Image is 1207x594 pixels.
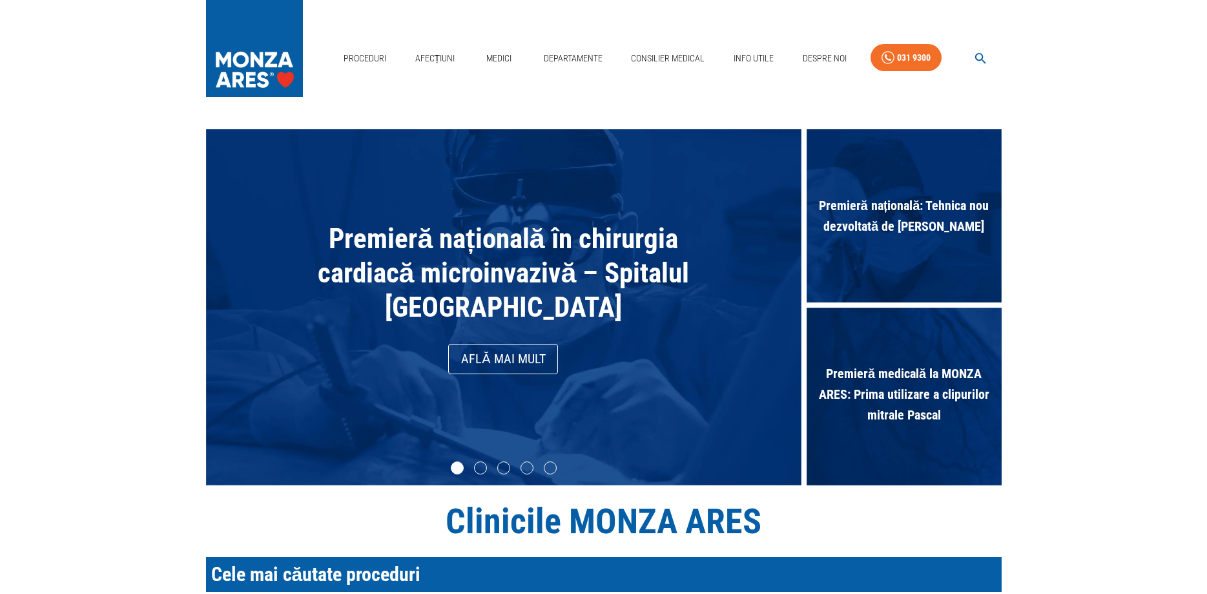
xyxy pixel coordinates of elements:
li: slide item 4 [521,461,533,474]
a: Proceduri [338,45,391,72]
li: slide item 1 [451,461,464,474]
a: Consilier Medical [626,45,710,72]
span: Premieră națională: Tehnica nou dezvoltată de [PERSON_NAME] [807,189,1002,243]
li: slide item 3 [497,461,510,474]
span: Premieră națională în chirurgia cardiacă microinvazivă – Spitalul [GEOGRAPHIC_DATA] [318,222,690,323]
div: 031 9300 [897,50,931,66]
a: 031 9300 [871,44,942,72]
span: Premieră medicală la MONZA ARES: Prima utilizare a clipurilor mitrale Pascal [807,357,1002,432]
a: Afecțiuni [410,45,460,72]
div: Premieră medicală la MONZA ARES: Prima utilizare a clipurilor mitrale Pascal [807,308,1002,486]
li: slide item 2 [474,461,487,474]
a: Departamente [539,45,608,72]
li: slide item 5 [544,461,557,474]
span: Cele mai căutate proceduri [211,563,421,586]
a: Medici [479,45,520,72]
a: Info Utile [728,45,779,72]
a: Despre Noi [798,45,852,72]
a: Află mai mult [448,344,558,374]
h1: Clinicile MONZA ARES [206,501,1002,542]
div: Premieră națională: Tehnica nou dezvoltată de [PERSON_NAME] [807,129,1002,308]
